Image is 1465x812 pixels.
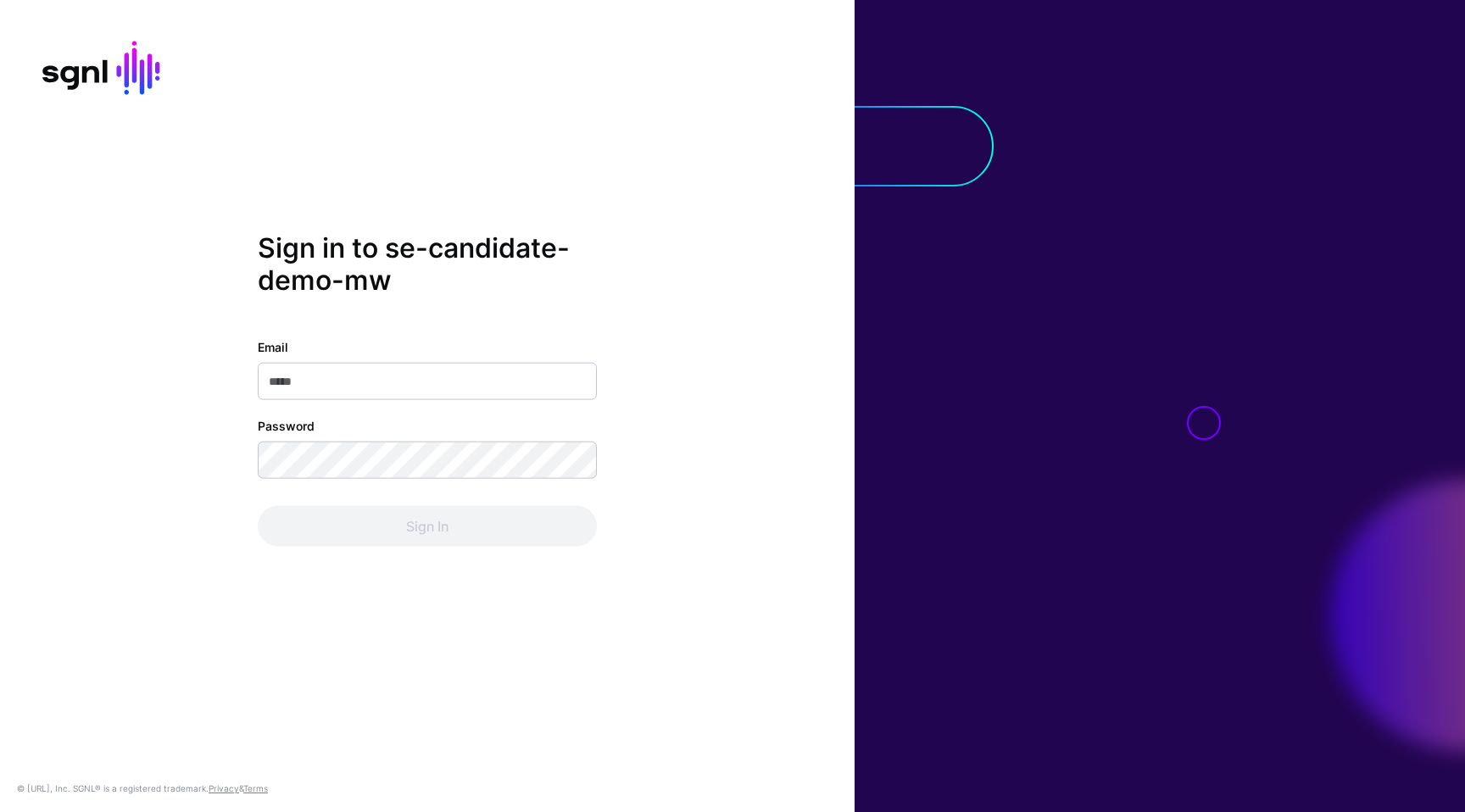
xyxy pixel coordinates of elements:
[17,781,268,795] div: © [URL], Inc. SGNL® is a registered trademark. &
[243,783,268,793] a: Terms
[209,783,239,793] a: Privacy
[258,337,288,355] label: Email
[258,416,315,434] label: Password
[258,232,597,298] h2: Sign in to se-candidate-demo-mw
